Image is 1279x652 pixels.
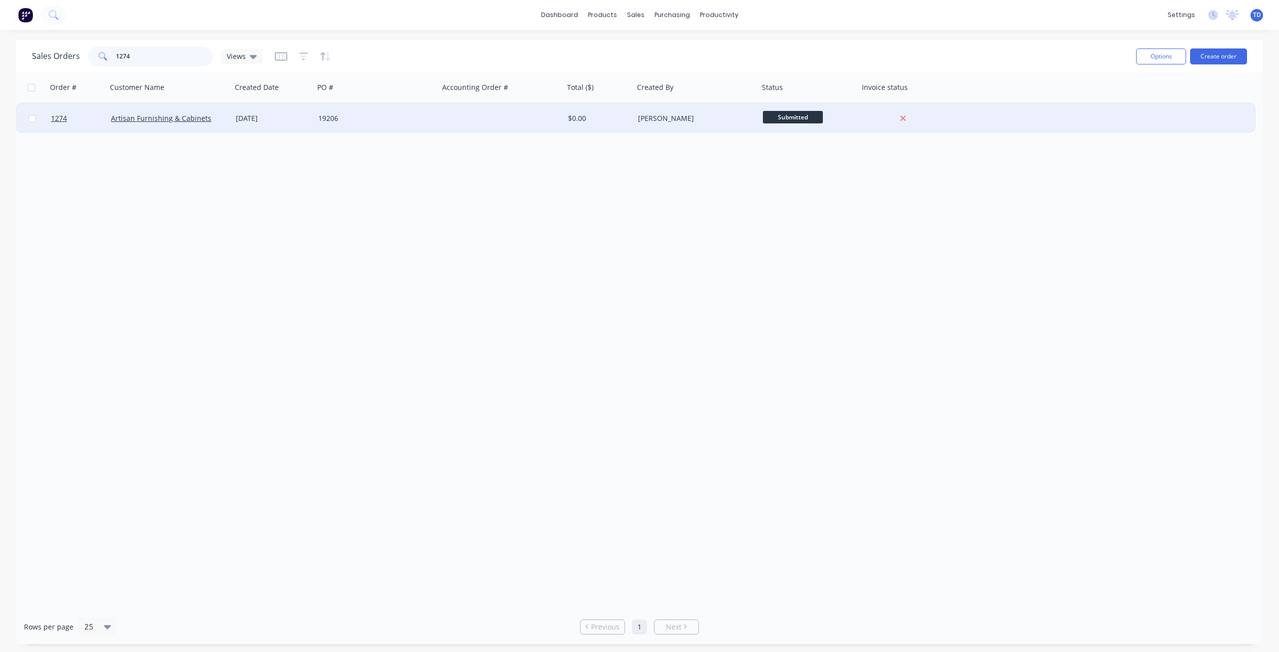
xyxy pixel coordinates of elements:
[24,622,73,632] span: Rows per page
[622,7,649,22] div: sales
[591,622,620,632] span: Previous
[649,7,695,22] div: purchasing
[1253,10,1261,19] span: TD
[763,111,823,123] span: Submitted
[583,7,622,22] div: products
[762,82,783,92] div: Status
[235,82,279,92] div: Created Date
[581,622,625,632] a: Previous page
[637,82,673,92] div: Created By
[51,113,67,123] span: 1274
[632,620,647,635] a: Page 1 is your current page
[568,113,627,123] div: $0.00
[1190,48,1247,64] button: Create order
[862,82,908,92] div: Invoice status
[695,7,743,22] div: productivity
[50,82,76,92] div: Order #
[110,82,164,92] div: Customer Name
[1163,7,1200,22] div: settings
[536,7,583,22] a: dashboard
[638,113,749,123] div: [PERSON_NAME]
[18,7,33,22] img: Factory
[227,51,246,61] span: Views
[576,620,703,635] ul: Pagination
[236,113,310,123] div: [DATE]
[666,622,681,632] span: Next
[32,51,80,61] h1: Sales Orders
[111,113,211,123] a: Artisan Furnishing & Cabinets
[654,622,698,632] a: Next page
[318,113,429,123] div: 19206
[51,103,111,133] a: 1274
[317,82,333,92] div: PO #
[567,82,594,92] div: Total ($)
[1136,48,1186,64] button: Options
[442,82,508,92] div: Accounting Order #
[116,46,213,66] input: Search...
